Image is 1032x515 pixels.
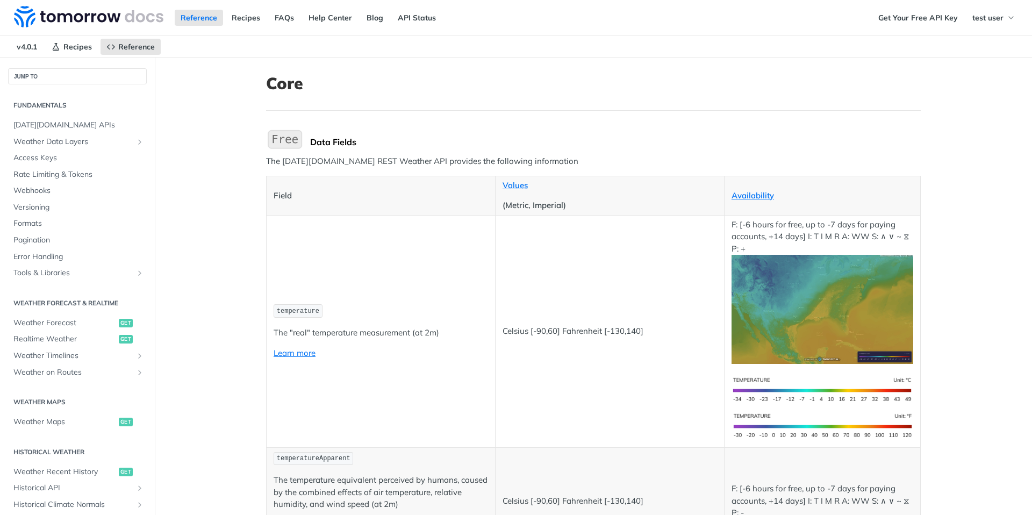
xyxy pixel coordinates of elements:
[732,420,913,430] span: Expand image
[8,315,147,331] a: Weather Forecastget
[13,367,133,378] span: Weather on Routes
[310,137,921,147] div: Data Fields
[13,318,116,328] span: Weather Forecast
[11,39,43,55] span: v4.0.1
[13,252,144,262] span: Error Handling
[266,74,921,93] h1: Core
[119,468,133,476] span: get
[872,10,964,26] a: Get Your Free API Key
[101,39,161,55] a: Reference
[8,167,147,183] a: Rate Limiting & Tokens
[13,499,133,510] span: Historical Climate Normals
[274,474,488,511] p: The temperature equivalent perceived by humans, caused by the combined effects of air temperature...
[119,418,133,426] span: get
[13,169,144,180] span: Rate Limiting & Tokens
[13,351,133,361] span: Weather Timelines
[503,199,717,212] p: (Metric, Imperial)
[503,495,717,507] p: Celsius [-90,60] Fahrenheit [-130,140]
[8,249,147,265] a: Error Handling
[8,183,147,199] a: Webhooks
[732,219,913,364] p: F: [-6 hours for free, up to -7 days for paying accounts, +14 days] I: T I M R A: WW S: ∧ ∨ ~ ⧖ P: +
[503,180,528,190] a: Values
[274,452,353,466] code: temperatureApparent
[8,497,147,513] a: Historical Climate NormalsShow subpages for Historical Climate Normals
[8,331,147,347] a: Realtime Weatherget
[392,10,442,26] a: API Status
[8,364,147,381] a: Weather on RoutesShow subpages for Weather on Routes
[8,265,147,281] a: Tools & LibrariesShow subpages for Tools & Libraries
[8,414,147,430] a: Weather Mapsget
[46,39,98,55] a: Recipes
[266,155,921,168] p: The [DATE][DOMAIN_NAME] REST Weather API provides the following information
[135,500,144,509] button: Show subpages for Historical Climate Normals
[274,327,488,339] p: The "real" temperature measurement (at 2m)
[8,348,147,364] a: Weather TimelinesShow subpages for Weather Timelines
[8,117,147,133] a: [DATE][DOMAIN_NAME] APIs
[8,447,147,457] h2: Historical Weather
[972,13,1004,23] span: test user
[14,6,163,27] img: Tomorrow.io Weather API Docs
[8,216,147,232] a: Formats
[135,484,144,492] button: Show subpages for Historical API
[13,235,144,246] span: Pagination
[303,10,358,26] a: Help Center
[13,334,116,345] span: Realtime Weather
[119,335,133,344] span: get
[8,464,147,480] a: Weather Recent Historyget
[13,268,133,278] span: Tools & Libraries
[274,190,488,202] p: Field
[13,185,144,196] span: Webhooks
[8,101,147,110] h2: Fundamentals
[13,137,133,147] span: Weather Data Layers
[135,352,144,360] button: Show subpages for Weather Timelines
[8,298,147,308] h2: Weather Forecast & realtime
[135,138,144,146] button: Show subpages for Weather Data Layers
[119,319,133,327] span: get
[966,10,1021,26] button: test user
[63,42,92,52] span: Recipes
[8,232,147,248] a: Pagination
[732,190,774,201] a: Availability
[13,120,144,131] span: [DATE][DOMAIN_NAME] APIs
[8,397,147,407] h2: Weather Maps
[118,42,155,52] span: Reference
[13,483,133,493] span: Historical API
[135,368,144,377] button: Show subpages for Weather on Routes
[13,417,116,427] span: Weather Maps
[732,384,913,394] span: Expand image
[175,10,223,26] a: Reference
[361,10,389,26] a: Blog
[8,134,147,150] a: Weather Data LayersShow subpages for Weather Data Layers
[274,348,316,358] a: Learn more
[8,68,147,84] button: JUMP TO
[13,153,144,163] span: Access Keys
[8,480,147,496] a: Historical APIShow subpages for Historical API
[8,150,147,166] a: Access Keys
[274,304,322,318] code: temperature
[269,10,300,26] a: FAQs
[13,202,144,213] span: Versioning
[226,10,266,26] a: Recipes
[503,325,717,338] p: Celsius [-90,60] Fahrenheit [-130,140]
[8,199,147,216] a: Versioning
[135,269,144,277] button: Show subpages for Tools & Libraries
[732,304,913,314] span: Expand image
[13,218,144,229] span: Formats
[13,467,116,477] span: Weather Recent History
